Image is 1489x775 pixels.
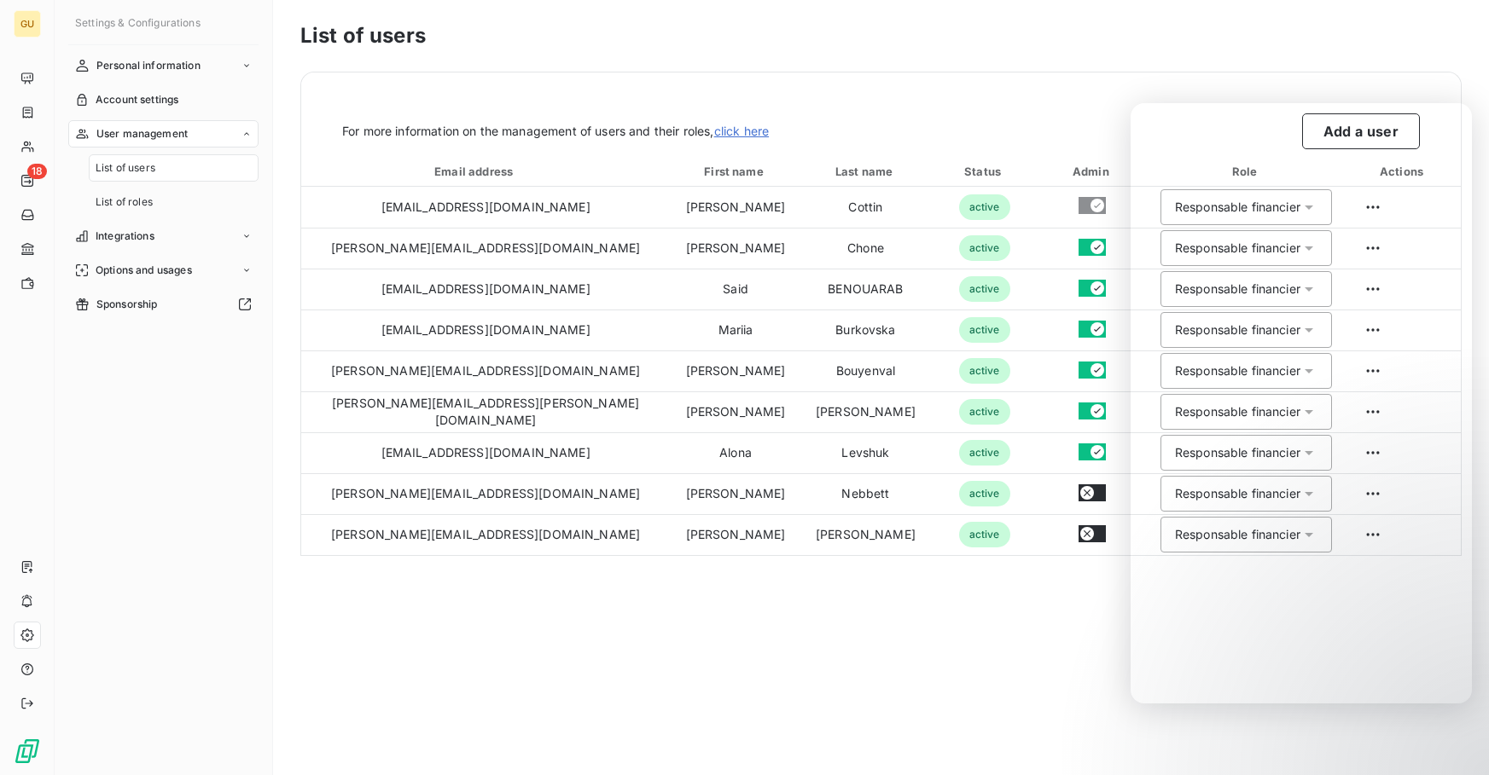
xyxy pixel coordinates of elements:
span: List of roles [96,194,153,210]
span: active [959,235,1010,261]
span: active [959,481,1010,506]
td: Cottin [801,187,930,228]
div: Status [934,163,1035,180]
div: GU [14,10,41,38]
div: Last name [805,163,927,180]
td: Said [670,269,801,309]
span: User management [96,126,188,142]
div: First name [673,163,798,180]
td: Chone [801,228,930,269]
td: [PERSON_NAME] [801,514,930,555]
div: Admin [1042,163,1143,180]
td: Bouyenval [801,350,930,391]
a: List of users [89,154,259,182]
iframe: Intercom live chat [1431,717,1472,758]
a: Account settings [68,86,259,113]
td: [PERSON_NAME] [670,228,801,269]
td: [PERSON_NAME][EMAIL_ADDRESS][DOMAIN_NAME] [301,473,670,514]
span: Sponsorship [96,297,158,312]
span: For more information on the management of users and their roles, [342,123,769,140]
td: [PERSON_NAME] [670,391,801,432]
td: [PERSON_NAME][EMAIL_ADDRESS][DOMAIN_NAME] [301,350,670,391]
span: active [959,440,1010,466]
td: [PERSON_NAME] [801,391,930,432]
th: Toggle SortBy [670,156,801,187]
a: click here [714,124,770,138]
h3: List of users [300,20,1462,51]
span: List of users [96,160,155,176]
span: Integrations [96,228,154,244]
iframe: Intercom live chat [1131,103,1472,703]
span: active [959,522,1010,547]
span: Account settings [96,92,178,107]
span: active [959,276,1010,302]
span: active [959,194,1010,220]
span: 18 [27,164,47,179]
th: Toggle SortBy [930,156,1038,187]
td: [PERSON_NAME] [670,473,801,514]
a: Sponsorship [68,291,259,318]
div: Email address [305,163,666,180]
td: BENOUARAB [801,269,930,309]
span: active [959,358,1010,384]
span: Personal information [96,58,201,73]
td: [PERSON_NAME][EMAIL_ADDRESS][PERSON_NAME][DOMAIN_NAME] [301,391,670,432]
td: [EMAIL_ADDRESS][DOMAIN_NAME] [301,309,670,350]
span: Options and usages [96,263,192,278]
td: [PERSON_NAME][EMAIL_ADDRESS][DOMAIN_NAME] [301,514,670,555]
td: [EMAIL_ADDRESS][DOMAIN_NAME] [301,269,670,309]
td: [PERSON_NAME] [670,187,801,228]
span: active [959,399,1010,425]
td: [EMAIL_ADDRESS][DOMAIN_NAME] [301,187,670,228]
td: [PERSON_NAME] [670,350,801,391]
td: Mariia [670,309,801,350]
th: Toggle SortBy [801,156,930,187]
img: Logo LeanPay [14,737,41,765]
a: List of roles [89,188,259,216]
td: [PERSON_NAME][EMAIL_ADDRESS][DOMAIN_NAME] [301,228,670,269]
td: [PERSON_NAME] [670,514,801,555]
td: Levshuk [801,432,930,473]
th: Toggle SortBy [301,156,670,187]
span: Settings & Configurations [75,16,201,29]
span: active [959,317,1010,343]
td: Burkovska [801,309,930,350]
td: Nebbett [801,473,930,514]
td: Alona [670,432,801,473]
td: [EMAIL_ADDRESS][DOMAIN_NAME] [301,432,670,473]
